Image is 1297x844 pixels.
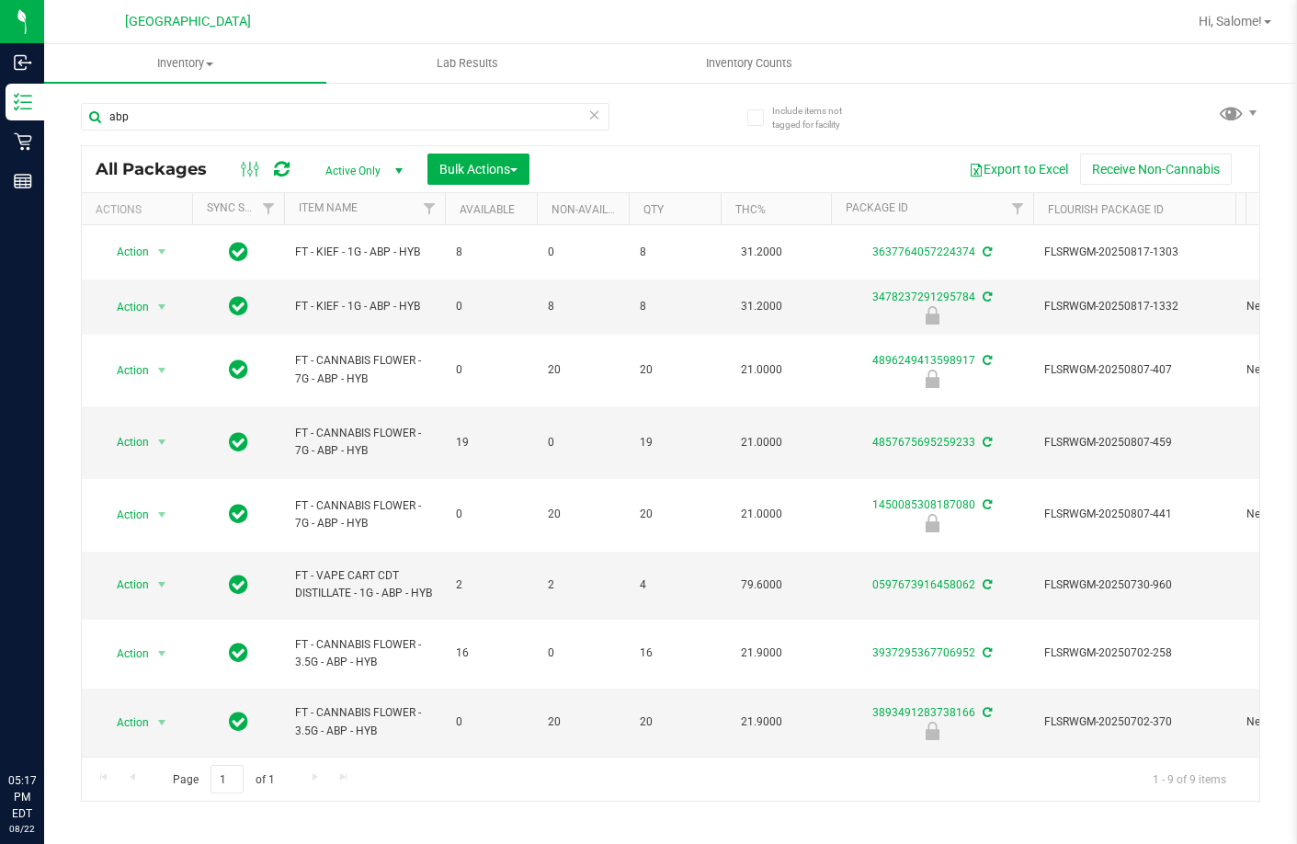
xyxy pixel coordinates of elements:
a: Item Name [299,201,358,214]
p: 08/22 [8,822,36,836]
span: Action [100,358,150,383]
a: THC% [735,203,766,216]
span: 2 [456,576,526,594]
a: Flourish Package ID [1048,203,1164,216]
span: Action [100,294,150,320]
span: FLSRWGM-20250730-960 [1044,576,1224,594]
span: FT - CANNABIS FLOWER - 7G - ABP - HYB [295,425,434,460]
span: select [151,294,174,320]
span: Action [100,429,150,455]
span: Hi, Salome! [1199,14,1262,29]
span: FLSRWGM-20250807-407 [1044,361,1224,379]
span: 20 [640,713,710,731]
span: 0 [456,713,526,731]
div: Actions [96,203,185,216]
a: Lab Results [326,44,609,83]
div: Newly Received [828,514,1036,532]
button: Export to Excel [957,154,1080,185]
span: select [151,358,174,383]
a: Sync Status [207,201,278,214]
a: Inventory [44,44,326,83]
a: Package ID [846,201,908,214]
span: All Packages [96,159,225,179]
span: select [151,239,174,265]
span: Bulk Actions [439,162,518,177]
span: Sync from Compliance System [980,291,992,303]
span: 0 [548,434,618,451]
span: 8 [640,244,710,261]
span: FT - VAPE CART CDT DISTILLATE - 1G - ABP - HYB [295,567,434,602]
a: 1450085308187080 [872,498,975,511]
div: Newly Received [828,370,1036,388]
span: 16 [456,644,526,662]
span: In Sync [229,709,248,735]
span: Action [100,239,150,265]
button: Receive Non-Cannabis [1080,154,1232,185]
span: FT - CANNABIS FLOWER - 3.5G - ABP - HYB [295,636,434,671]
span: Sync from Compliance System [980,578,992,591]
span: 31.2000 [732,239,791,266]
span: FT - KIEF - 1G - ABP - HYB [295,298,434,315]
span: Inventory [44,55,326,72]
span: [GEOGRAPHIC_DATA] [125,14,251,29]
span: FLSRWGM-20250702-370 [1044,713,1224,731]
span: FT - CANNABIS FLOWER - 3.5G - ABP - HYB [295,704,434,739]
span: Sync from Compliance System [980,706,992,719]
span: 21.9000 [732,709,791,736]
span: 0 [456,506,526,523]
span: Include items not tagged for facility [772,104,864,131]
span: Action [100,710,150,736]
span: FLSRWGM-20250807-441 [1044,506,1224,523]
span: select [151,710,174,736]
span: Sync from Compliance System [980,436,992,449]
p: 05:17 PM EDT [8,772,36,822]
span: select [151,502,174,528]
span: 31.2000 [732,293,791,320]
span: 20 [640,361,710,379]
a: Available [460,203,515,216]
span: 20 [548,361,618,379]
button: Bulk Actions [427,154,529,185]
a: 3937295367706952 [872,646,975,659]
span: Sync from Compliance System [980,245,992,258]
span: 21.0000 [732,429,791,456]
span: 1 - 9 of 9 items [1138,765,1241,793]
span: FLSRWGM-20250817-1332 [1044,298,1224,315]
a: 0597673916458062 [872,578,975,591]
inline-svg: Inbound [14,53,32,72]
span: In Sync [229,293,248,319]
span: 21.0000 [732,357,791,383]
span: 21.9000 [732,640,791,667]
a: Filter [254,193,284,224]
span: 21.0000 [732,501,791,528]
span: Page of 1 [157,765,290,793]
span: In Sync [229,429,248,455]
span: 20 [548,713,618,731]
span: FLSRWGM-20250807-459 [1044,434,1224,451]
span: Clear [588,103,601,127]
span: 8 [548,298,618,315]
span: 4 [640,576,710,594]
span: 8 [640,298,710,315]
iframe: Resource center unread badge [54,694,76,716]
a: Filter [415,193,445,224]
span: 0 [548,244,618,261]
div: Newly Received [828,722,1036,740]
span: In Sync [229,640,248,666]
a: Non-Available [552,203,633,216]
inline-svg: Reports [14,172,32,190]
span: 0 [548,644,618,662]
span: Action [100,502,150,528]
a: 3893491283738166 [872,706,975,719]
span: FT - KIEF - 1G - ABP - HYB [295,244,434,261]
span: 0 [456,298,526,315]
span: FLSRWGM-20250817-1303 [1044,244,1224,261]
span: 0 [456,361,526,379]
span: FT - CANNABIS FLOWER - 7G - ABP - HYB [295,497,434,532]
span: 20 [640,506,710,523]
inline-svg: Retail [14,132,32,151]
span: 8 [456,244,526,261]
span: 19 [456,434,526,451]
div: Newly Received [828,306,1036,325]
span: FLSRWGM-20250702-258 [1044,644,1224,662]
